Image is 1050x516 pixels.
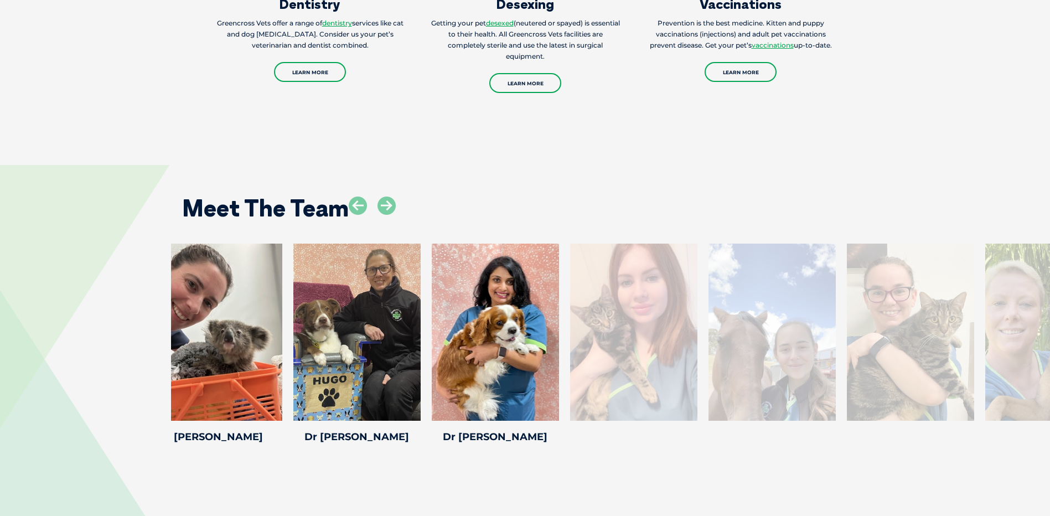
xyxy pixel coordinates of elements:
h4: Dr [PERSON_NAME] [432,432,559,442]
p: Getting your pet (neutered or spayed) is essential to their health. All Greencross Vets facilitie... [431,18,620,62]
p: Greencross Vets offer a range of services like cat and dog [MEDICAL_DATA]. Consider us your pet’s... [215,18,405,51]
h4: [PERSON_NAME] [155,432,282,442]
a: Learn More [705,62,777,82]
a: desexed [486,19,514,27]
a: Learn More [274,62,346,82]
h4: Dr [PERSON_NAME] [293,432,421,442]
a: dentistry [322,19,352,27]
a: Learn More [489,73,561,93]
h2: Meet The Team [182,197,349,220]
a: vaccinations [752,41,794,49]
p: Prevention is the best medicine. Kitten and puppy vaccinations (injections) and adult pet vaccina... [646,18,836,51]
